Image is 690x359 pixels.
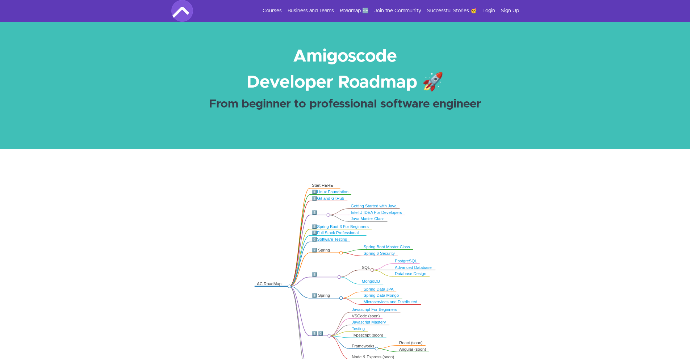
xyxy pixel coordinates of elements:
a: Spring Data Mongo [364,293,399,298]
a: Advanced Database [395,265,432,270]
strong: From beginner to professional software engineer [209,98,481,110]
a: Linux Foundation [317,190,348,194]
a: Roadmap 🆕 [340,7,368,14]
div: 9️⃣ Spring Boot [312,293,339,303]
a: Testing [352,326,365,331]
a: Courses [263,7,282,14]
a: Full Stack Professional 🔥 [312,231,359,240]
a: Java Master Class [351,216,385,221]
a: Microservices and Distributed [364,300,417,304]
div: 1️⃣ [312,190,349,195]
div: 2️⃣ [312,196,345,201]
div: 8️⃣ Databases [312,272,337,282]
a: Successful Stories 🥳 [427,7,477,14]
div: 6️⃣ [312,237,347,242]
div: 4️⃣ [312,224,369,229]
div: React (soon) [399,341,423,346]
a: Spring Boot Master Class [364,245,410,249]
a: Business and Teams [288,7,334,14]
div: VSCode (soon) [352,313,380,318]
div: 1️⃣ 0️⃣ JS [312,331,327,341]
strong: Amigoscode [293,48,397,65]
a: Git and GitHub [317,196,344,200]
a: Spring 6 Security [364,251,395,255]
a: Sign Up [501,7,519,14]
a: Database Design [395,271,426,276]
a: PostgreSQL [395,259,417,263]
a: Spring Data JPA [364,287,394,291]
a: Javascript Mastery [352,320,386,325]
a: Spring Boot 3 For Beginners [317,224,369,229]
div: Angular (soon) [399,347,427,352]
a: IntelliJ IDEA For Developers [351,210,402,215]
div: AC RoadMap 🚀 [257,281,287,291]
strong: Developer Roadmap 🚀 [247,74,444,91]
div: 5️⃣ [312,231,364,241]
div: 7️⃣ Spring Boot [312,248,339,258]
div: 3️⃣ Java [312,210,326,220]
a: Login [482,7,495,14]
div: SQL [362,265,370,270]
a: Getting Started with Java [351,204,397,208]
div: Typescript (soon) [352,333,384,338]
div: Frameworks [352,343,375,349]
a: Join the Community [374,7,421,14]
a: MongoDB [362,279,380,284]
a: Javascript For Beginners [352,307,397,312]
div: Start HERE 👋🏿 [312,183,338,193]
a: Software Testing [317,237,347,241]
